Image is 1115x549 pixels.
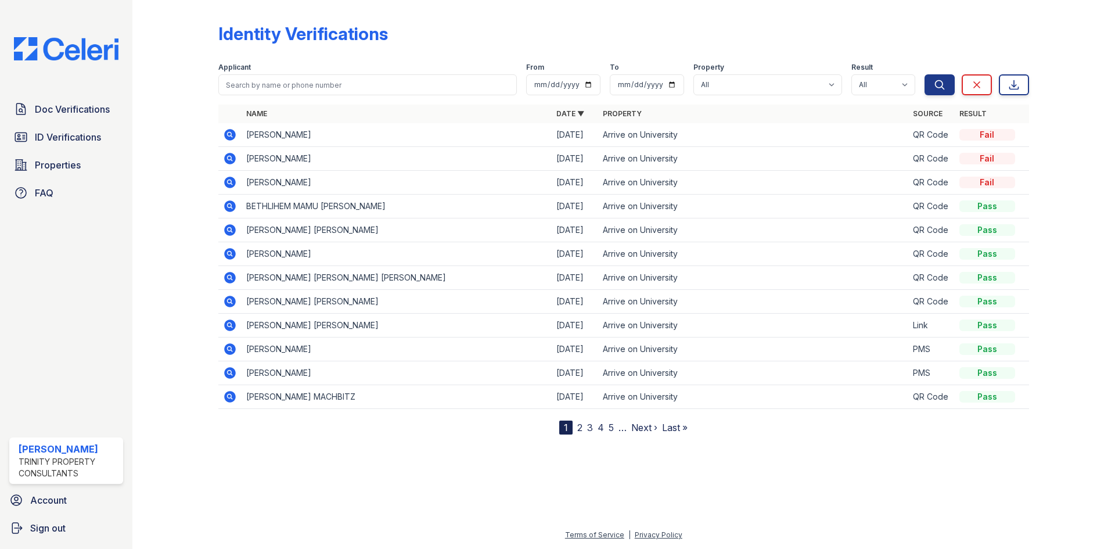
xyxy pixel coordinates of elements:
td: Arrive on University [598,290,908,314]
div: | [628,530,631,539]
div: Pass [959,248,1015,260]
a: Property [603,109,642,118]
span: FAQ [35,186,53,200]
a: Last » [662,422,688,433]
div: Fail [959,129,1015,141]
td: Arrive on University [598,266,908,290]
td: [PERSON_NAME] [PERSON_NAME] [242,290,552,314]
div: Pass [959,296,1015,307]
a: Properties [9,153,123,177]
td: [PERSON_NAME] [242,361,552,385]
span: Account [30,493,67,507]
td: PMS [908,338,955,361]
td: Arrive on University [598,314,908,338]
a: Privacy Policy [635,530,682,539]
td: [DATE] [552,218,598,242]
label: Applicant [218,63,251,72]
a: FAQ [9,181,123,204]
td: QR Code [908,218,955,242]
a: Sign out [5,516,128,540]
td: [DATE] [552,266,598,290]
label: Property [693,63,724,72]
div: Pass [959,272,1015,284]
td: [DATE] [552,385,598,409]
label: To [610,63,619,72]
div: Fail [959,177,1015,188]
a: 4 [598,422,604,433]
td: Link [908,314,955,338]
td: [DATE] [552,171,598,195]
a: Account [5,489,128,512]
td: Arrive on University [598,123,908,147]
div: Fail [959,153,1015,164]
td: [DATE] [552,361,598,385]
div: Pass [959,224,1015,236]
div: 1 [559,421,573,435]
td: Arrive on University [598,195,908,218]
td: QR Code [908,123,955,147]
span: Properties [35,158,81,172]
td: QR Code [908,242,955,266]
div: Pass [959,200,1015,212]
td: QR Code [908,195,955,218]
td: Arrive on University [598,171,908,195]
td: QR Code [908,266,955,290]
td: Arrive on University [598,242,908,266]
td: QR Code [908,147,955,171]
td: PMS [908,361,955,385]
a: Doc Verifications [9,98,123,121]
td: [DATE] [552,147,598,171]
td: [DATE] [552,338,598,361]
td: [PERSON_NAME] [242,147,552,171]
td: [DATE] [552,290,598,314]
img: CE_Logo_Blue-a8612792a0a2168367f1c8372b55b34899dd931a85d93a1a3d3e32e68fde9ad4.png [5,37,128,60]
a: Date ▼ [556,109,584,118]
td: QR Code [908,290,955,314]
input: Search by name or phone number [218,74,517,95]
a: 2 [577,422,582,433]
td: [PERSON_NAME] [242,171,552,195]
span: … [618,421,627,435]
td: QR Code [908,171,955,195]
td: [DATE] [552,314,598,338]
div: Pass [959,391,1015,403]
a: Next › [631,422,657,433]
td: [PERSON_NAME] [242,123,552,147]
a: 5 [609,422,614,433]
span: ID Verifications [35,130,101,144]
td: Arrive on University [598,361,908,385]
td: QR Code [908,385,955,409]
span: Doc Verifications [35,102,110,116]
a: Source [913,109,943,118]
td: [DATE] [552,195,598,218]
div: Identity Verifications [218,23,388,44]
a: 3 [587,422,593,433]
td: [PERSON_NAME] MACHBITZ [242,385,552,409]
td: Arrive on University [598,338,908,361]
label: From [526,63,544,72]
td: Arrive on University [598,385,908,409]
td: [PERSON_NAME] [PERSON_NAME] [242,314,552,338]
span: Sign out [30,521,66,535]
td: [PERSON_NAME] [242,338,552,361]
label: Result [851,63,873,72]
td: BETHLIHEM MAMU [PERSON_NAME] [242,195,552,218]
td: Arrive on University [598,147,908,171]
a: ID Verifications [9,125,123,149]
div: Trinity Property Consultants [19,456,118,479]
td: [DATE] [552,123,598,147]
div: Pass [959,320,1015,331]
div: Pass [959,343,1015,355]
td: Arrive on University [598,218,908,242]
a: Terms of Service [565,530,624,539]
td: [PERSON_NAME] [242,242,552,266]
td: [PERSON_NAME] [PERSON_NAME] [PERSON_NAME] [242,266,552,290]
a: Name [246,109,267,118]
td: [DATE] [552,242,598,266]
a: Result [959,109,987,118]
div: [PERSON_NAME] [19,442,118,456]
td: [PERSON_NAME] [PERSON_NAME] [242,218,552,242]
div: Pass [959,367,1015,379]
